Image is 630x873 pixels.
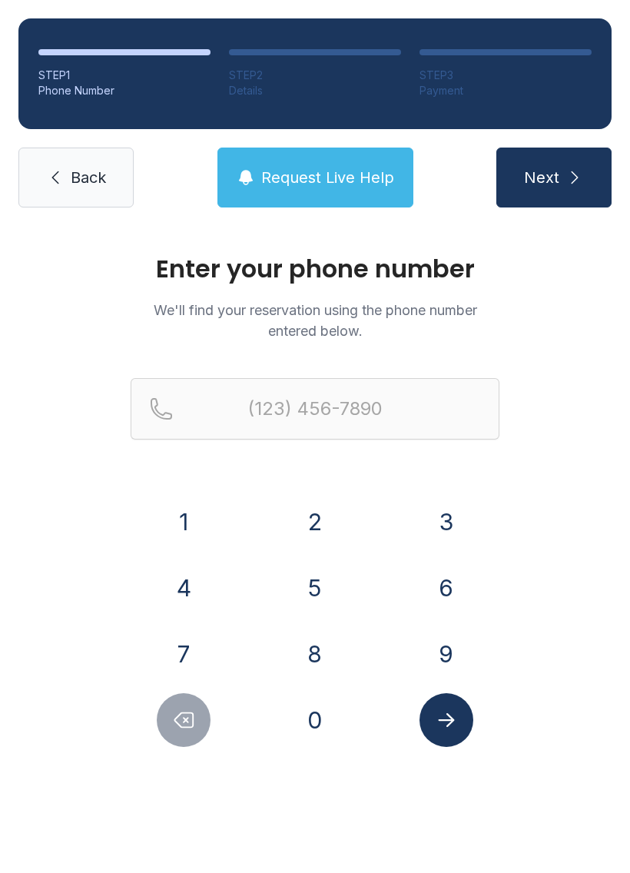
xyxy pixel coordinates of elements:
[288,627,342,681] button: 8
[229,83,401,98] div: Details
[419,693,473,747] button: Submit lookup form
[131,257,499,281] h1: Enter your phone number
[419,83,592,98] div: Payment
[288,561,342,615] button: 5
[131,378,499,440] input: Reservation phone number
[157,693,211,747] button: Delete number
[131,300,499,341] p: We'll find your reservation using the phone number entered below.
[157,561,211,615] button: 4
[288,693,342,747] button: 0
[261,167,394,188] span: Request Live Help
[419,495,473,549] button: 3
[38,68,211,83] div: STEP 1
[38,83,211,98] div: Phone Number
[419,68,592,83] div: STEP 3
[288,495,342,549] button: 2
[157,627,211,681] button: 7
[157,495,211,549] button: 1
[229,68,401,83] div: STEP 2
[524,167,559,188] span: Next
[71,167,106,188] span: Back
[419,561,473,615] button: 6
[419,627,473,681] button: 9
